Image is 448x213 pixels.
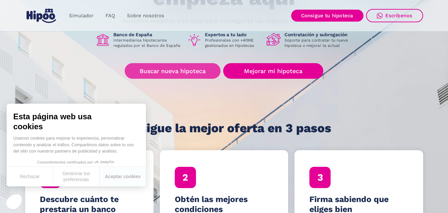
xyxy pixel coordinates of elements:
[63,9,99,22] a: Simulador
[117,122,331,135] h1: Consigue la mejor oferta en 3 pasos
[113,32,182,38] h1: Banco de España
[121,9,170,22] a: Sobre nosotros
[285,38,353,48] p: Soporte para contratar tu nueva hipoteca o mejorar la actual
[25,6,58,26] a: home
[205,32,261,38] h1: Expertos a tu lado
[99,9,121,22] a: FAQ
[223,63,323,79] a: Mejorar mi hipoteca
[285,32,353,38] h1: Contratación y subrogación
[205,38,261,48] p: Profesionales con +40M€ gestionados en hipotecas
[366,9,423,22] a: Escríbenos
[291,10,363,22] a: Consigue tu hipoteca
[385,13,413,19] div: Escríbenos
[125,63,221,79] a: Buscar nueva hipoteca
[113,38,182,48] p: Intermediarios hipotecarios regulados por el Banco de España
